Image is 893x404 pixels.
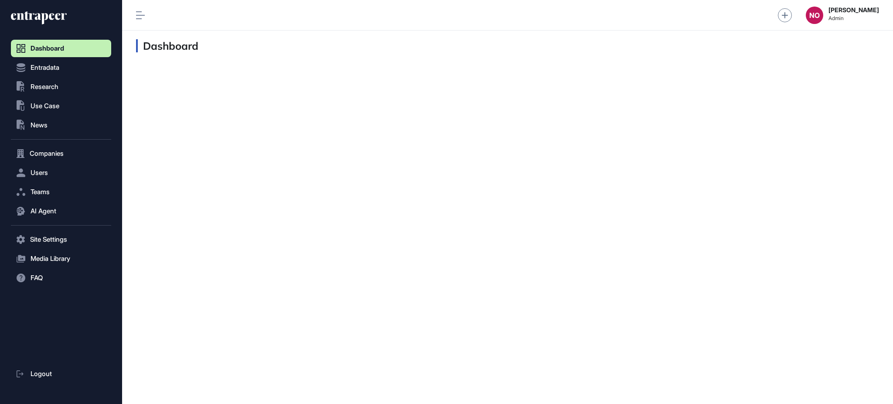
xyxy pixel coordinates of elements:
h3: Dashboard [136,39,198,52]
span: Users [31,169,48,176]
span: News [31,122,48,129]
span: Media Library [31,255,70,262]
a: Logout [11,365,111,383]
span: Logout [31,370,52,377]
button: NO [806,7,823,24]
span: Teams [31,188,50,195]
button: News [11,116,111,134]
button: Use Case [11,97,111,115]
button: Media Library [11,250,111,267]
button: Research [11,78,111,96]
button: Companies [11,145,111,162]
span: Dashboard [31,45,64,52]
span: Companies [30,150,64,157]
button: FAQ [11,269,111,287]
button: AI Agent [11,202,111,220]
a: Dashboard [11,40,111,57]
strong: [PERSON_NAME] [828,7,879,14]
span: Use Case [31,103,59,110]
span: Research [31,83,58,90]
span: Site Settings [30,236,67,243]
span: AI Agent [31,208,56,215]
button: Site Settings [11,231,111,248]
button: Teams [11,183,111,201]
span: Entradata [31,64,59,71]
span: Admin [828,15,879,21]
button: Users [11,164,111,181]
span: FAQ [31,274,43,281]
button: Entradata [11,59,111,76]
